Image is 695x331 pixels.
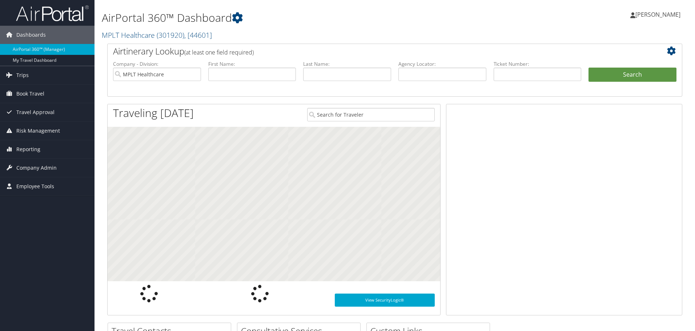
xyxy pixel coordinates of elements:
span: Company Admin [16,159,57,177]
a: View SecurityLogic® [335,294,435,307]
img: airportal-logo.png [16,5,89,22]
span: Dashboards [16,26,46,44]
input: Search for Traveler [307,108,435,121]
span: Book Travel [16,85,44,103]
a: MPLT Healthcare [102,30,212,40]
label: Agency Locator: [398,60,486,68]
span: Employee Tools [16,177,54,195]
span: [PERSON_NAME] [635,11,680,19]
span: Travel Approval [16,103,55,121]
span: Reporting [16,140,40,158]
h1: AirPortal 360™ Dashboard [102,10,493,25]
span: (at least one field required) [184,48,254,56]
label: First Name: [208,60,296,68]
span: ( 301920 ) [157,30,184,40]
label: Ticket Number: [494,60,582,68]
span: , [ 44601 ] [184,30,212,40]
h1: Traveling [DATE] [113,105,194,121]
h2: Airtinerary Lookup [113,45,628,57]
label: Company - Division: [113,60,201,68]
span: Risk Management [16,122,60,140]
a: [PERSON_NAME] [630,4,688,25]
span: Trips [16,66,29,84]
label: Last Name: [303,60,391,68]
button: Search [588,68,676,82]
